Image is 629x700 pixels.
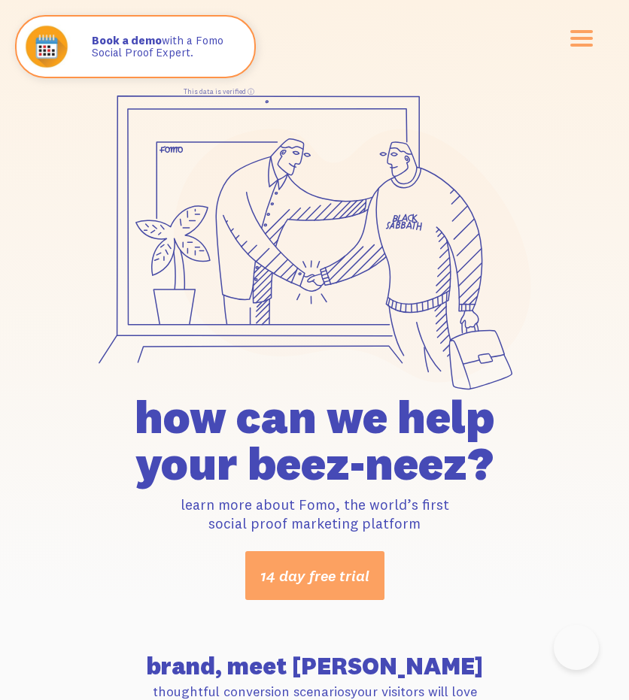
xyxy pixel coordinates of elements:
a: This data is verified ⓘ [184,87,254,95]
strong: Book a demo [92,33,162,47]
a: 14 day free trial [245,551,384,600]
h2: brand, meet [PERSON_NAME] [54,654,575,678]
p: learn more about Fomo, the world’s first social proof marketing platform [54,495,575,533]
iframe: Help Scout Beacon - Open [554,625,599,670]
h1: how can we help your beez-neez? [54,393,575,486]
p: thoughtful conversion scenarios your visitors will love [54,683,575,700]
img: Fomo [20,20,74,74]
p: with a Fomo Social Proof Expert. [92,35,239,59]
